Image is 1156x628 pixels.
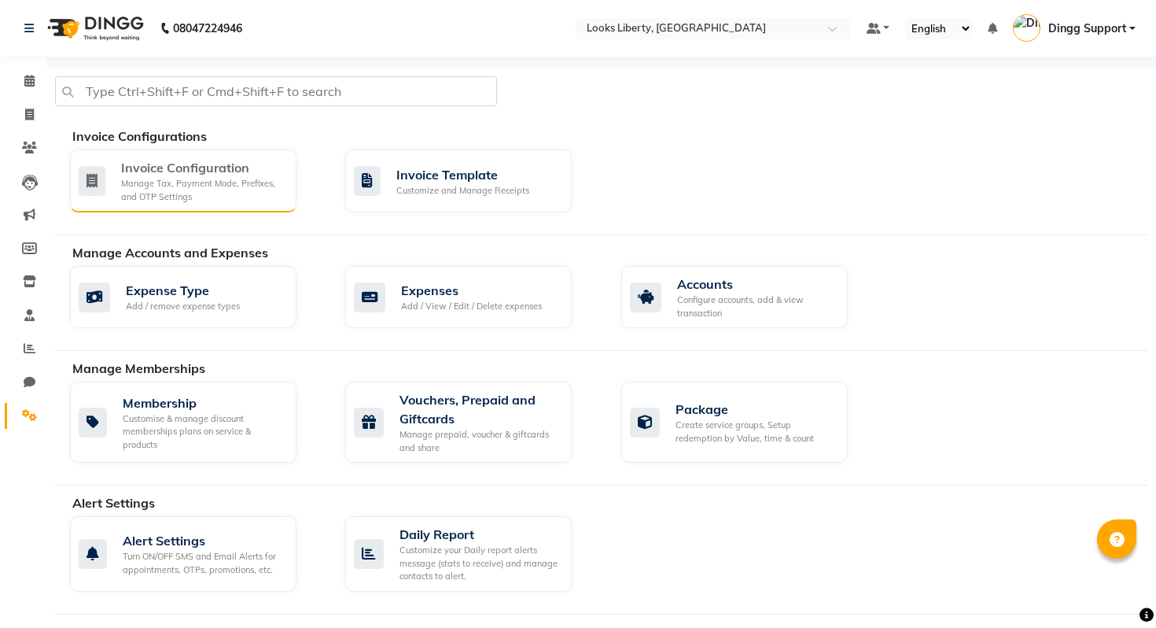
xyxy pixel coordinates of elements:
a: AccountsConfigure accounts, add & view transaction [621,266,873,328]
div: Manage Tax, Payment Mode, Prefixes, and OTP Settings [121,177,284,203]
div: Package [676,400,835,419]
div: Turn ON/OFF SMS and Email Alerts for appointments, OTPs, promotions, etc. [123,550,284,576]
a: Alert SettingsTurn ON/OFF SMS and Email Alerts for appointments, OTPs, promotions, etc. [70,516,322,592]
div: Create service groups, Setup redemption by Value, time & count [676,419,835,445]
div: Customise & manage discount memberships plans on service & products [123,412,284,452]
div: Membership [123,393,284,412]
div: Customize your Daily report alerts message (stats to receive) and manage contacts to alert. [399,544,559,583]
div: Accounts [677,275,835,294]
a: Daily ReportCustomize your Daily report alerts message (stats to receive) and manage contacts to ... [345,516,597,592]
img: logo [40,6,148,50]
img: Dingg Support [1013,14,1040,42]
div: Invoice Template [396,165,529,184]
div: Invoice Configuration [121,158,284,177]
input: Type Ctrl+Shift+F or Cmd+Shift+F to search [55,76,497,106]
div: Add / View / Edit / Delete expenses [401,300,542,313]
b: 08047224946 [173,6,242,50]
div: Expense Type [126,281,240,300]
div: Expenses [401,281,542,300]
a: Invoice TemplateCustomize and Manage Receipts [345,150,597,212]
div: Add / remove expense types [126,300,240,313]
div: Configure accounts, add & view transaction [677,294,835,320]
a: Invoice ConfigurationManage Tax, Payment Mode, Prefixes, and OTP Settings [70,150,322,212]
div: Manage prepaid, voucher & giftcards and share [399,428,559,454]
a: PackageCreate service groups, Setup redemption by Value, time & count [621,382,873,463]
a: MembershipCustomise & manage discount memberships plans on service & products [70,382,322,463]
a: ExpensesAdd / View / Edit / Delete expenses [345,266,597,328]
div: Customize and Manage Receipts [396,184,529,198]
div: Vouchers, Prepaid and Giftcards [399,390,559,428]
a: Vouchers, Prepaid and GiftcardsManage prepaid, voucher & giftcards and share [345,382,597,463]
div: Daily Report [399,525,559,544]
span: Dingg Support [1048,20,1126,37]
div: Alert Settings [123,531,284,550]
a: Expense TypeAdd / remove expense types [70,266,322,328]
